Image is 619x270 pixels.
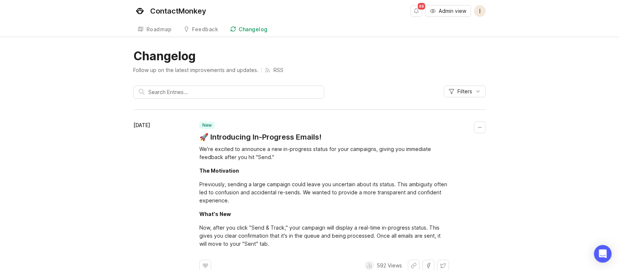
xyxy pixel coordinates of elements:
[133,122,150,128] time: [DATE]
[439,7,466,15] span: Admin view
[133,49,486,64] h1: Changelog
[146,27,172,32] div: Roadmap
[148,88,319,96] input: Search Entries...
[199,224,449,248] div: Now, after you click "Send & Track," your campaign will display a real-time in-progress status. T...
[425,5,471,17] button: Admin view
[377,262,402,269] p: 592 Views
[474,122,486,133] button: Collapse changelog entry
[239,27,268,32] div: Changelog
[179,22,223,37] a: Feedback
[199,180,449,205] div: Previously, sending a large campaign could leave you uncertain about its status. This ambiguity o...
[133,22,176,37] a: Roadmap
[133,66,258,74] p: Follow up on the latest improvements and updates.
[202,122,212,128] p: new
[265,66,283,74] a: RSS
[474,5,486,17] button: I
[199,145,449,161] div: We're excited to announce a new in-progress status for your campaigns, giving you immediate feedb...
[150,7,206,15] div: ContactMonkey
[444,86,486,97] button: Filters
[226,22,272,37] a: Changelog
[274,66,283,74] p: RSS
[199,211,231,217] div: What's New
[594,245,612,263] div: Open Intercom Messenger
[410,5,422,17] button: Notifications
[192,27,218,32] div: Feedback
[199,132,322,142] a: 🚀 Introducing In-Progress Emails!
[457,88,472,95] span: Filters
[199,168,239,174] div: The Motivation
[133,4,146,18] img: ContactMonkey logo
[418,3,425,10] span: 99
[479,7,481,15] span: I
